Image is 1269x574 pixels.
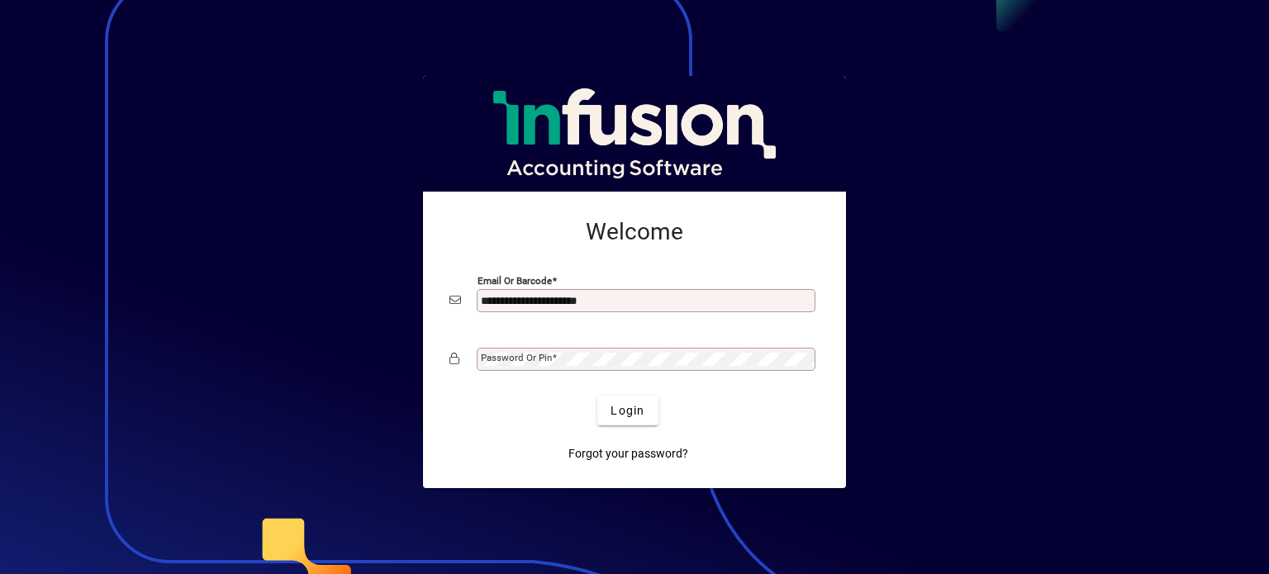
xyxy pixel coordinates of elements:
h2: Welcome [449,218,820,246]
button: Login [597,396,658,425]
a: Forgot your password? [562,439,695,468]
span: Login [611,402,644,420]
mat-label: Email or Barcode [478,275,552,287]
span: Forgot your password? [568,445,688,463]
mat-label: Password or Pin [481,352,552,363]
